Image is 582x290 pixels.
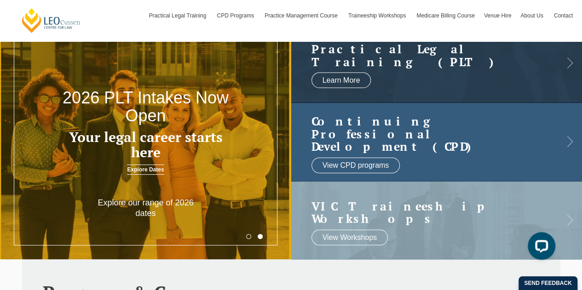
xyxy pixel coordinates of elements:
[311,229,388,245] a: View Workshops
[311,43,544,68] a: Practical LegalTraining (PLT)
[412,2,479,29] a: Medicare Billing Course
[344,2,412,29] a: Traineeship Workshops
[311,157,400,173] a: View CPD programs
[21,7,82,34] a: [PERSON_NAME] Centre for Law
[311,115,544,153] h2: Continuing Professional Development (CPD)
[549,2,577,29] a: Contact
[58,130,233,160] h3: Your legal career starts here
[260,2,344,29] a: Practice Management Course
[311,115,544,153] a: Continuing ProfessionalDevelopment (CPD)
[212,2,260,29] a: CPD Programs
[258,234,263,239] button: 2
[246,234,251,239] button: 1
[87,198,204,219] p: Explore our range of 2026 dates
[58,89,233,125] h2: 2026 PLT Intakes Now Open
[311,73,371,88] a: Learn More
[144,2,213,29] a: Practical Legal Training
[127,165,164,175] a: Explore Dates
[520,228,559,267] iframe: LiveChat chat widget
[311,43,544,68] h2: Practical Legal Training (PLT)
[516,2,549,29] a: About Us
[311,199,544,225] a: VIC Traineeship Workshops
[479,2,516,29] a: Venue Hire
